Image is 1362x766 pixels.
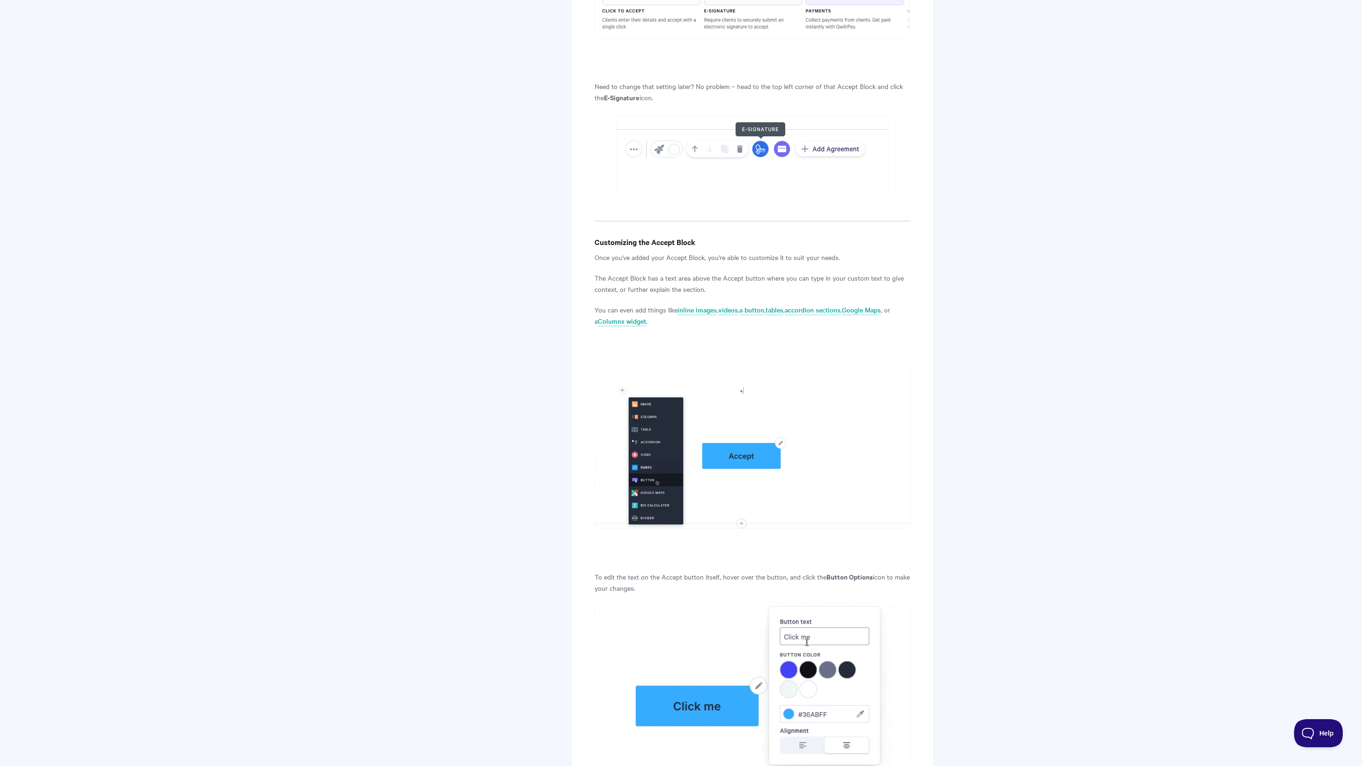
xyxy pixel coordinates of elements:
img: file-3X3dsAnZ1d.gif [595,360,910,529]
a: Google Maps [842,305,881,315]
a: inline images [677,305,717,315]
strong: Button Options [826,572,873,581]
a: tables [766,305,783,315]
h4: Customizing the Accept Block [595,236,910,248]
a: a button [739,305,764,315]
a: accordion sections [785,305,841,315]
a: Columns widget [598,316,646,327]
p: Need to change that setting later? No problem – head to the top left corner of that Accept Block ... [595,81,910,103]
a: videos [718,305,738,315]
iframe: Toggle Customer Support [1294,719,1343,747]
p: The Accept Block has a text area above the Accept button where you can type in your custom text t... [595,272,910,295]
img: file-zFGQ8FGUOX.png [616,115,888,197]
p: Once you've added your Accept Block, you're able to customize it to suit your needs. [595,252,910,263]
p: You can even add things like , , , , , , or a . [595,304,910,327]
strong: E-Signature [604,92,640,102]
p: To edit the text on the Accept button itself, hover over the button, and click the icon to make y... [595,571,910,594]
